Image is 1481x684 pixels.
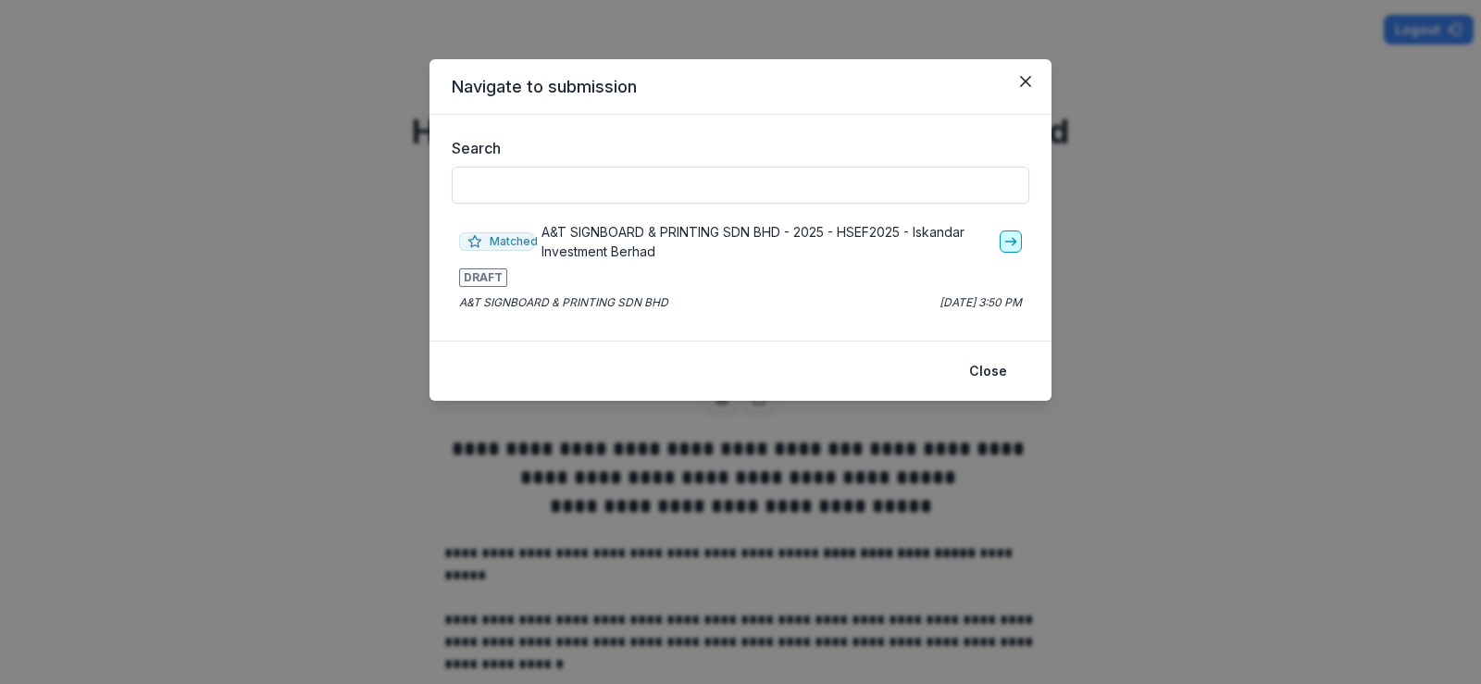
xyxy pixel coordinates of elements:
[541,222,992,261] p: A&T SIGNBOARD & PRINTING SDN BHD - 2025 - HSEF2025 - Iskandar Investment Berhad
[1011,67,1040,96] button: Close
[459,268,507,287] span: DRAFT
[459,294,668,311] p: A&T SIGNBOARD & PRINTING SDN BHD
[459,232,534,251] span: Matched
[452,137,1018,159] label: Search
[958,356,1018,386] button: Close
[940,294,1022,311] p: [DATE] 3:50 PM
[429,59,1052,115] header: Navigate to submission
[1000,230,1022,253] a: go-to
